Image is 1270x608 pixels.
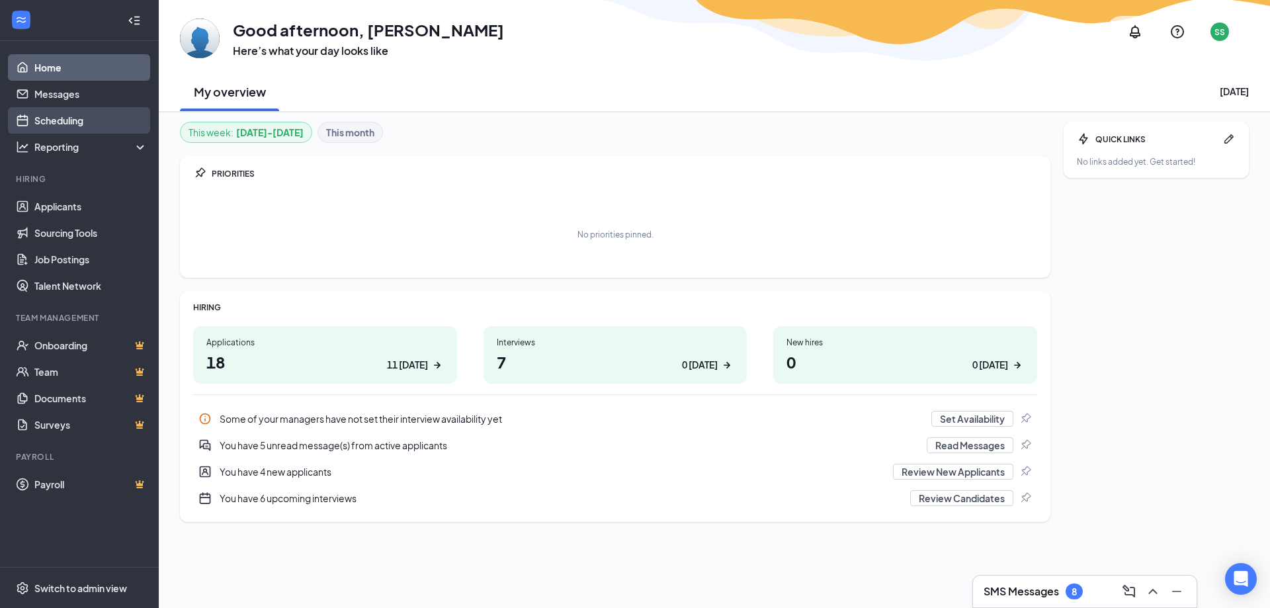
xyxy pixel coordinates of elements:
[194,83,266,100] h2: My overview
[16,582,29,595] svg: Settings
[193,485,1037,511] a: CalendarNewYou have 6 upcoming interviewsReview CandidatesPin
[931,411,1013,427] button: Set Availability
[387,358,428,372] div: 11 [DATE]
[34,582,127,595] div: Switch to admin view
[198,439,212,452] svg: DoubleChatActive
[180,19,220,58] img: Sameer Shirazee
[34,81,148,107] a: Messages
[198,412,212,425] svg: Info
[220,412,923,425] div: Some of your managers have not set their interview availability yet
[910,490,1013,506] button: Review Candidates
[1225,563,1257,595] div: Open Intercom Messenger
[198,492,212,505] svg: CalendarNew
[34,385,148,412] a: DocumentsCrown
[1220,85,1249,98] div: [DATE]
[1222,132,1236,146] svg: Pen
[1077,132,1090,146] svg: Bolt
[34,107,148,134] a: Scheduling
[34,332,148,359] a: OnboardingCrown
[720,359,734,372] svg: ArrowRight
[984,584,1059,599] h3: SMS Messages
[1019,439,1032,452] svg: Pin
[682,358,718,372] div: 0 [DATE]
[206,351,444,373] h1: 18
[34,140,148,153] div: Reporting
[773,326,1037,384] a: New hires00 [DATE]ArrowRight
[34,471,148,498] a: PayrollCrown
[15,13,28,26] svg: WorkstreamLogo
[786,351,1024,373] h1: 0
[193,432,1037,458] div: You have 5 unread message(s) from active applicants
[1169,584,1185,599] svg: Minimize
[972,358,1008,372] div: 0 [DATE]
[193,458,1037,485] div: You have 4 new applicants
[220,465,885,478] div: You have 4 new applicants
[16,140,29,153] svg: Analysis
[193,406,1037,432] div: Some of your managers have not set their interview availability yet
[34,220,148,246] a: Sourcing Tools
[786,337,1024,348] div: New hires
[34,54,148,81] a: Home
[206,337,444,348] div: Applications
[927,437,1013,453] button: Read Messages
[16,173,145,185] div: Hiring
[212,168,1037,179] div: PRIORITIES
[193,167,206,180] svg: Pin
[497,337,734,348] div: Interviews
[1214,26,1225,38] div: SS
[1072,586,1077,597] div: 8
[193,302,1037,313] div: HIRING
[1165,581,1186,602] button: Minimize
[193,432,1037,458] a: DoubleChatActiveYou have 5 unread message(s) from active applicantsRead MessagesPin
[1019,465,1032,478] svg: Pin
[497,351,734,373] h1: 7
[236,125,304,140] b: [DATE] - [DATE]
[34,246,148,273] a: Job Postings
[484,326,747,384] a: Interviews70 [DATE]ArrowRight
[1121,584,1137,599] svg: ComposeMessage
[189,125,304,140] div: This week :
[577,229,654,240] div: No priorities pinned.
[1141,581,1162,602] button: ChevronUp
[128,14,141,27] svg: Collapse
[1095,134,1217,145] div: QUICK LINKS
[34,359,148,385] a: TeamCrown
[198,465,212,478] svg: UserEntity
[1117,581,1138,602] button: ComposeMessage
[1019,412,1032,425] svg: Pin
[233,44,504,58] h3: Here’s what your day looks like
[220,439,919,452] div: You have 5 unread message(s) from active applicants
[1077,156,1236,167] div: No links added yet. Get started!
[193,485,1037,511] div: You have 6 upcoming interviews
[193,326,457,384] a: Applications1811 [DATE]ArrowRight
[193,406,1037,432] a: InfoSome of your managers have not set their interview availability yetSet AvailabilityPin
[220,492,902,505] div: You have 6 upcoming interviews
[34,193,148,220] a: Applicants
[893,464,1013,480] button: Review New Applicants
[326,125,374,140] b: This month
[1169,24,1185,40] svg: QuestionInfo
[1145,584,1161,599] svg: ChevronUp
[34,273,148,299] a: Talent Network
[1011,359,1024,372] svg: ArrowRight
[34,412,148,438] a: SurveysCrown
[193,458,1037,485] a: UserEntityYou have 4 new applicantsReview New ApplicantsPin
[1019,492,1032,505] svg: Pin
[16,312,145,324] div: Team Management
[1127,24,1143,40] svg: Notifications
[16,451,145,462] div: Payroll
[431,359,444,372] svg: ArrowRight
[233,19,504,41] h1: Good afternoon, [PERSON_NAME]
